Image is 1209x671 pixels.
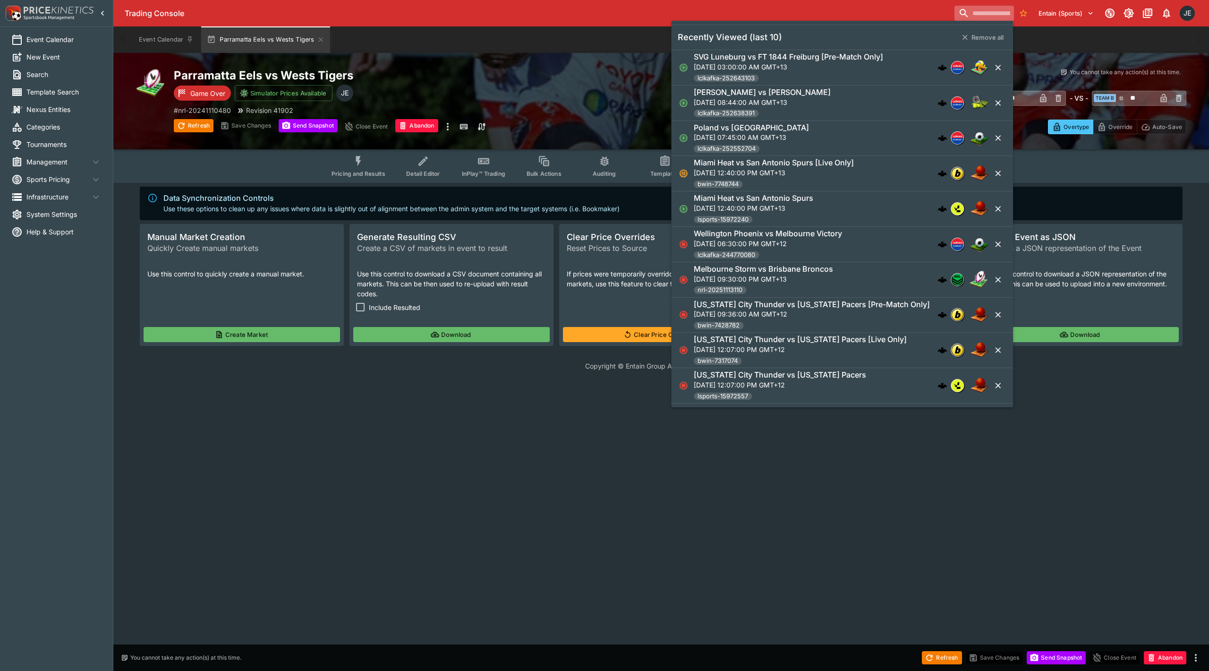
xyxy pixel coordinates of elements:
[951,379,963,392] img: lsports.jpeg
[937,240,947,249] img: logo-cerberus.svg
[937,381,947,390] img: logo-cerberus.svg
[1108,122,1132,132] p: Override
[694,132,809,142] p: [DATE] 07:45:00 AM GMT+13
[26,192,90,202] span: Infrastructure
[246,105,293,115] p: Revision 41902
[937,98,947,108] div: cerberus
[694,392,752,401] span: lsports-15972557
[951,167,963,180] img: bwin.png
[1144,652,1186,662] span: Mark an event as closed and abandoned.
[357,232,546,242] span: Generate Resulting CSV
[951,96,964,110] div: lclkafka
[174,119,213,132] button: Refresh
[694,250,759,260] span: lclkafka-244770080
[1139,5,1156,22] button: Documentation
[951,344,963,356] img: bwin.png
[694,87,831,97] h6: [PERSON_NAME] vs [PERSON_NAME]
[970,129,988,147] img: soccer.png
[951,61,963,74] img: lclkafka.png
[951,274,963,286] img: nrl.png
[527,170,562,177] span: Bulk Actions
[694,168,854,178] p: [DATE] 12:40:00 PM GMT+13
[567,232,756,242] span: Clear Price Overrides
[951,132,963,144] img: lclkafka.png
[694,285,746,295] span: nrl-20251113110
[1177,3,1198,24] button: James Edlin
[144,327,340,342] button: Create Market
[678,32,782,43] h5: Recently Viewed (last 10)
[970,341,988,360] img: basketball.png
[922,651,962,664] button: Refresh
[951,344,964,357] div: bwin
[956,30,1010,45] button: Remove all
[694,274,833,284] p: [DATE] 09:30:00 PM GMT+13
[694,158,854,168] h6: Miami Heat vs San Antonio Spurs [Live Only]
[937,169,947,178] div: cerberus
[26,87,102,97] span: Template Search
[24,7,94,14] img: PriceKinetics
[694,335,907,344] h6: [US_STATE] City Thunder vs [US_STATE] Pacers [Live Only]
[951,238,964,251] div: lclkafka
[190,88,225,98] p: Game Over
[986,269,1175,289] p: Use this control to download a JSON representation of the Event. This can be used to upload into ...
[694,97,831,107] p: [DATE] 08:44:00 AM GMT+13
[951,202,964,215] div: lsports
[694,52,883,62] h6: SVG Luneburg vs FT 1844 Freiburg [Pre-Match Only]
[986,242,1175,254] span: Creates a JSON representation of the Event
[279,119,338,132] button: Send Snapshot
[694,229,842,239] h6: Wellington Phoenix vs Melbourne Victory
[26,34,102,44] span: Event Calendar
[951,61,964,74] div: lclkafka
[694,344,907,354] p: [DATE] 12:07:00 PM GMT+12
[336,85,353,102] div: James Edlin
[937,240,947,249] div: cerberus
[1093,120,1137,134] button: Override
[694,180,742,189] span: bwin-7748744
[694,109,758,118] span: lclkafka-252638391
[1152,122,1182,132] p: Auto-Save
[1094,94,1116,102] span: Team B
[937,133,947,143] div: cerberus
[1101,5,1118,22] button: Connected to PK
[986,232,1175,242] span: Export Event as JSON
[201,26,330,53] button: Parramatta Eels vs Wests Tigers
[462,170,505,177] span: InPlay™ Trading
[679,169,688,178] svg: Suspended
[970,235,988,254] img: soccer.png
[694,193,813,203] h6: Miami Heat vs San Antonio Spurs
[694,380,866,390] p: [DATE] 12:07:00 PM GMT+12
[26,69,102,79] span: Search
[694,321,743,330] span: bwin-7428782
[694,356,741,366] span: bwin-7317074
[125,9,951,18] div: Trading Console
[937,310,947,319] img: logo-cerberus.svg
[937,133,947,143] img: logo-cerberus.svg
[679,240,688,249] svg: Closed
[954,6,1014,21] input: search
[650,170,679,177] span: Templates
[133,26,199,53] button: Event Calendar
[130,654,241,662] p: You cannot take any action(s) at this time.
[970,94,988,112] img: tennis.png
[406,170,440,177] span: Detail Editor
[694,144,759,154] span: lclkafka-252552704
[163,189,620,217] div: Use these options to clean up any issues where data is slightly out of alignment between the admi...
[679,63,688,72] svg: Open
[1137,120,1186,134] button: Auto-Save
[679,98,688,108] svg: Open
[694,203,813,213] p: [DATE] 12:40:00 PM GMT+13
[937,169,947,178] img: logo-cerberus.svg
[567,242,756,254] span: Reset Prices to Source
[679,133,688,143] svg: Open
[24,16,75,20] img: Sportsbook Management
[174,105,231,115] p: Copy To Clipboard
[147,232,336,242] span: Manual Market Creation
[937,63,947,72] div: cerberus
[694,370,866,380] h6: [US_STATE] City Thunder vs [US_STATE] Pacers
[174,68,680,83] h2: Copy To Clipboard
[970,376,988,395] img: basketball.png
[26,227,102,237] span: Help & Support
[951,97,963,109] img: lclkafka.png
[937,345,947,355] img: logo-cerberus.svg
[694,74,758,83] span: lclkafka-252643103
